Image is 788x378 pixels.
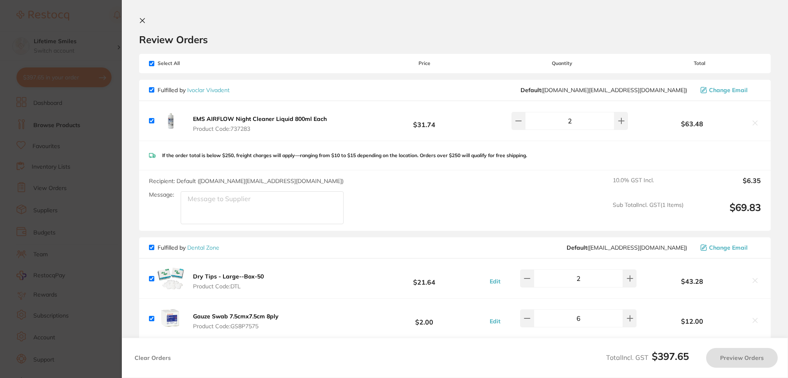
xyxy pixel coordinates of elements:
[487,278,503,285] button: Edit
[193,273,264,280] b: Dry Tips - Large--Box-50
[698,244,761,251] button: Change Email
[363,60,485,66] span: Price
[191,115,329,132] button: EMS AIRFLOW Night Cleaner Liquid 800ml Each Product Code:737283
[193,283,264,290] span: Product Code: DTL
[486,60,639,66] span: Quantity
[363,271,485,286] b: $21.64
[139,33,771,46] h2: Review Orders
[158,244,219,251] p: Fulfilled by
[193,313,279,320] b: Gauze Swab 7.5cmx7.5cm 8ply
[521,87,687,93] span: orders.au@ivoclarvivadent.com
[149,191,174,198] label: Message:
[158,87,230,93] p: Fulfilled by
[709,87,748,93] span: Change Email
[613,202,683,224] span: Sub Total Incl. GST ( 1 Items)
[567,244,587,251] b: Default
[363,311,485,326] b: $2.00
[193,323,279,329] span: Product Code: GS8P7575
[149,60,231,66] span: Select All
[690,202,761,224] output: $69.83
[639,60,761,66] span: Total
[690,177,761,195] output: $6.35
[639,278,746,285] b: $43.28
[567,244,687,251] span: hello@dentalzone.com.au
[613,177,683,195] span: 10.0 % GST Incl.
[706,348,778,368] button: Preview Orders
[639,318,746,325] b: $12.00
[652,350,689,362] b: $397.65
[187,244,219,251] a: Dental Zone
[162,153,527,158] p: If the order total is below $250, freight charges will apply—ranging from $10 to $15 depending on...
[158,265,184,292] img: MXNhcTNvaw
[149,177,344,185] span: Recipient: Default ( [DOMAIN_NAME][EMAIL_ADDRESS][DOMAIN_NAME] )
[193,115,327,123] b: EMS AIRFLOW Night Cleaner Liquid 800ml Each
[709,244,748,251] span: Change Email
[639,120,746,128] b: $63.48
[606,353,689,362] span: Total Incl. GST
[132,348,173,368] button: Clear Orders
[521,86,541,94] b: Default
[363,113,485,128] b: $31.74
[187,86,230,94] a: Ivoclar Vivadent
[698,86,761,94] button: Change Email
[191,313,281,330] button: Gauze Swab 7.5cmx7.5cm 8ply Product Code:GS8P7575
[158,108,184,134] img: dm52N3V2ag
[191,273,266,290] button: Dry Tips - Large--Box-50 Product Code:DTL
[487,318,503,325] button: Edit
[158,305,184,332] img: bGV3cXUyZg
[193,125,327,132] span: Product Code: 737283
